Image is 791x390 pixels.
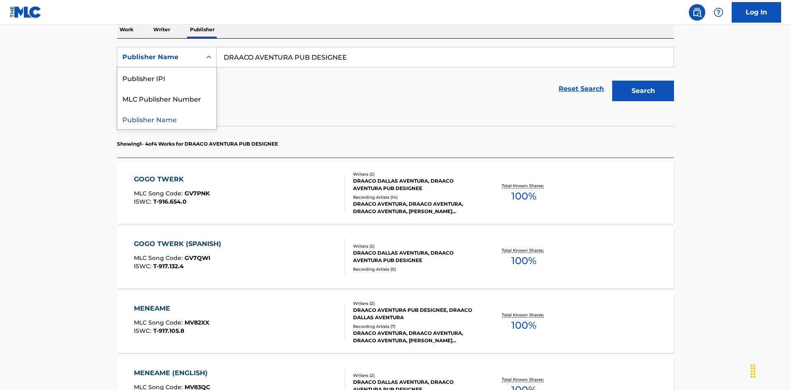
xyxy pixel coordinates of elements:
[353,372,477,378] div: Writers ( 2 )
[134,304,209,313] div: MENEAME
[612,81,674,101] button: Search
[117,67,216,88] div: Publisher IPI
[750,351,791,390] iframe: Chat Widget
[502,247,546,253] p: Total Known Shares:
[511,189,536,204] span: 100 %
[353,323,477,330] div: Recording Artists ( 7 )
[502,312,546,318] p: Total Known Shares:
[511,318,536,333] span: 100 %
[134,239,225,249] div: GOGO TWERK (SPANISH)
[153,198,187,205] span: T-916.654.0
[353,330,477,344] div: DRAACO AVENTURA, DRAACO AVENTURA, DRAACO AVENTURA, [PERSON_NAME] AVENTURA, DRAACO AVENTURA
[10,6,42,18] img: MLC Logo
[134,254,185,262] span: MLC Song Code :
[732,2,781,23] a: Log In
[185,254,211,262] span: GV7QWI
[134,198,153,205] span: ISWC :
[117,21,136,38] p: Work
[555,80,608,98] a: Reset Search
[134,174,210,184] div: GOGO TWERK
[153,327,184,334] span: T-917.105.8
[122,52,197,62] div: Publisher Name
[714,7,723,17] img: help
[117,162,674,224] a: GOGO TWERKMLC Song Code:GV7PNKISWC:T-916.654.0Writers (2)DRAACO DALLAS AVENTURA, DRAACO AVENTURA ...
[134,262,153,270] span: ISWC :
[747,359,760,383] div: Drag
[117,47,674,105] form: Search Form
[353,249,477,264] div: DRAACO DALLAS AVENTURA, DRAACO AVENTURA PUB DESIGNEE
[185,190,210,197] span: GV7PNK
[502,376,546,383] p: Total Known Shares:
[134,327,153,334] span: ISWC :
[502,183,546,189] p: Total Known Shares:
[117,140,278,148] p: Showing 1 - 4 of 4 Works for DRAACO AVENTURA PUB DESIGNEE
[353,266,477,272] div: Recording Artists ( 0 )
[134,319,185,326] span: MLC Song Code :
[134,368,212,378] div: MENEAME (ENGLISH)
[353,300,477,306] div: Writers ( 2 )
[187,21,217,38] p: Publisher
[117,88,216,109] div: MLC Publisher Number
[689,4,705,21] a: Public Search
[117,291,674,353] a: MENEAMEMLC Song Code:MV82XXISWC:T-917.105.8Writers (2)DRAACO AVENTURA PUB DESIGNEE, DRAACO DALLAS...
[153,262,184,270] span: T-917.132.4
[353,171,477,177] div: Writers ( 2 )
[353,177,477,192] div: DRAACO DALLAS AVENTURA, DRAACO AVENTURA PUB DESIGNEE
[353,200,477,215] div: DRAACO AVENTURA, DRAACO AVENTURA, DRAACO AVENTURA, [PERSON_NAME] AVENTURA, DRAACO AVENTURA
[117,109,216,129] div: Publisher Name
[151,21,173,38] p: Writer
[353,306,477,321] div: DRAACO AVENTURA PUB DESIGNEE, DRAACO DALLAS AVENTURA
[692,7,702,17] img: search
[134,190,185,197] span: MLC Song Code :
[117,227,674,288] a: GOGO TWERK (SPANISH)MLC Song Code:GV7QWIISWC:T-917.132.4Writers (2)DRAACO DALLAS AVENTURA, DRAACO...
[185,319,209,326] span: MV82XX
[710,4,727,21] div: Help
[511,253,536,268] span: 100 %
[353,243,477,249] div: Writers ( 2 )
[353,194,477,200] div: Recording Artists ( 14 )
